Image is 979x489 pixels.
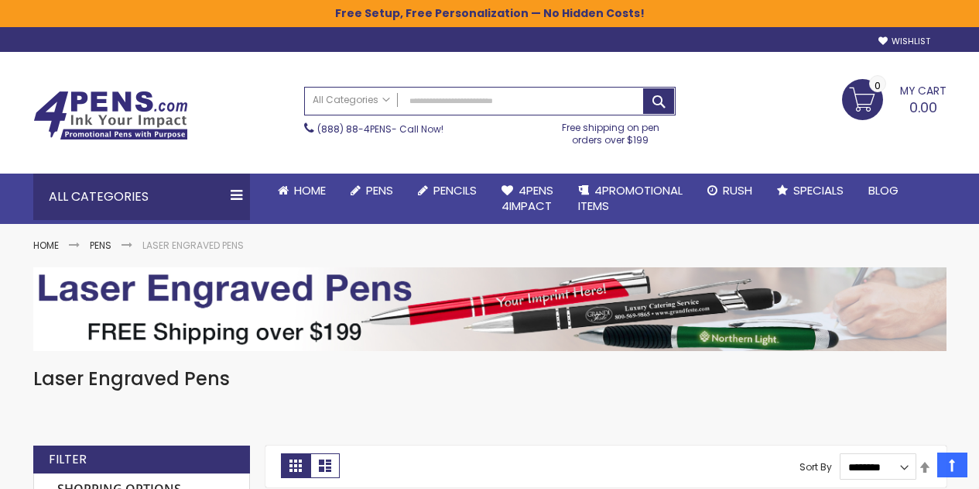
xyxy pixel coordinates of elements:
[909,98,937,117] span: 0.00
[578,182,683,214] span: 4PROMOTIONAL ITEMS
[33,367,946,391] h1: Laser Engraved Pens
[566,174,695,224] a: 4PROMOTIONALITEMS
[546,115,676,146] div: Free shipping on pen orders over $199
[765,174,856,208] a: Specials
[489,174,566,224] a: 4Pens4impact
[281,453,310,478] strong: Grid
[49,451,87,468] strong: Filter
[406,174,489,208] a: Pencils
[33,174,250,220] div: All Categories
[842,79,946,118] a: 0.00 0
[265,174,338,208] a: Home
[501,182,553,214] span: 4Pens 4impact
[937,453,967,477] a: Top
[317,122,392,136] a: (888) 88-4PENS
[366,182,393,198] span: Pens
[294,182,326,198] span: Home
[33,239,59,252] a: Home
[878,36,930,47] a: Wishlist
[433,182,477,198] span: Pencils
[695,174,765,208] a: Rush
[313,94,390,106] span: All Categories
[723,182,752,198] span: Rush
[33,267,946,351] img: Laser Engraved Pens
[338,174,406,208] a: Pens
[90,239,111,252] a: Pens
[317,122,443,136] span: - Call Now!
[793,182,844,198] span: Specials
[856,174,911,208] a: Blog
[305,88,398,113] a: All Categories
[875,78,881,93] span: 0
[33,91,188,140] img: 4Pens Custom Pens and Promotional Products
[868,182,899,198] span: Blog
[799,460,832,474] label: Sort By
[142,239,244,252] strong: Laser Engraved Pens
